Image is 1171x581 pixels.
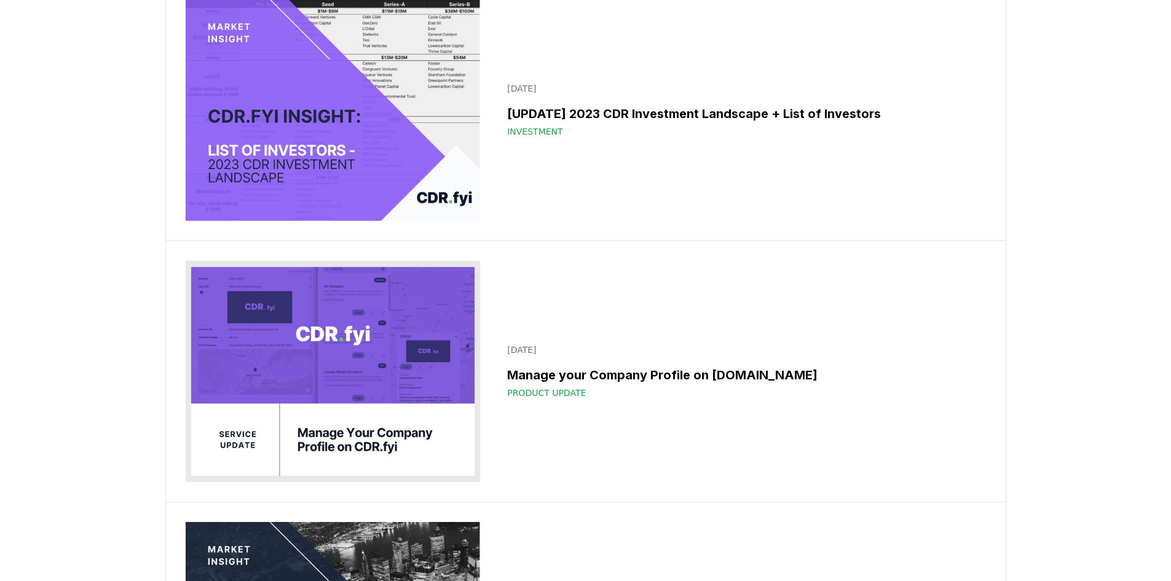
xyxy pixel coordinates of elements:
img: Manage your Company Profile on CDR.fyi blog post image [186,261,481,482]
a: [DATE][UPDATE] 2023 CDR Investment Landscape + List of InvestorsInvestment [500,75,985,145]
p: [DATE] [507,82,978,95]
h3: [UPDATE] 2023 CDR Investment Landscape + List of Investors [507,105,978,123]
h3: Manage your Company Profile on [DOMAIN_NAME] [507,366,978,384]
a: [DATE]Manage your Company Profile on [DOMAIN_NAME]Product Update [500,336,985,406]
p: [DATE] [507,344,978,356]
span: Investment [507,125,562,138]
span: Product Update [507,387,586,399]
